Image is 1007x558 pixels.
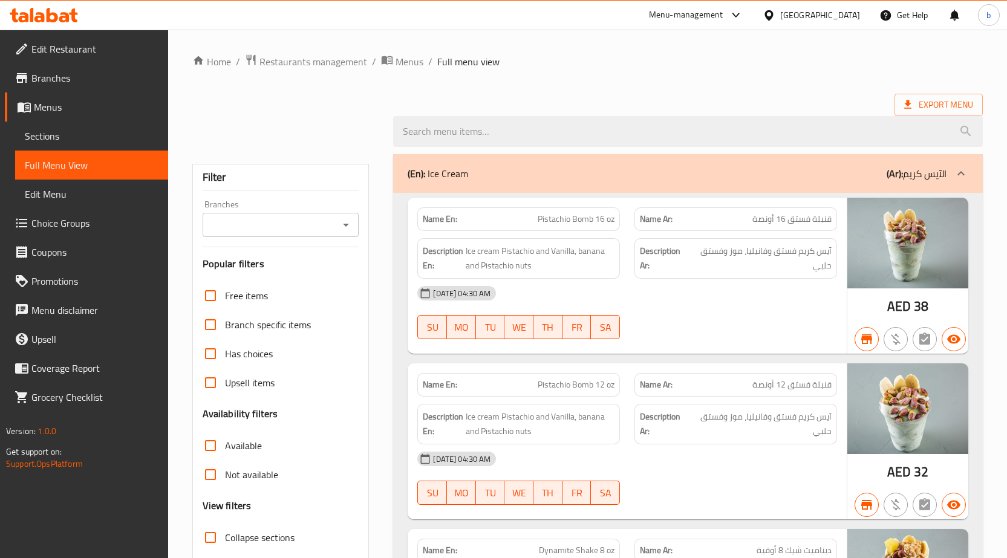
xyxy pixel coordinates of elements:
[913,327,937,351] button: Not has choices
[25,129,158,143] span: Sections
[904,97,973,112] span: Export Menu
[428,453,495,465] span: [DATE] 04:30 AM
[466,244,614,273] span: Ice cream Pistachio and Vanilla, banana and Pistachio nuts
[396,54,423,69] span: Menus
[538,484,558,502] span: TH
[5,296,168,325] a: Menu disclaimer
[847,363,968,454] img: 2022_September_30th_Pista638003938228746199.jpg
[393,116,983,147] input: search
[538,378,614,391] span: Pistachio Bomb 12 oz
[476,315,505,339] button: TU
[752,378,832,391] span: قنبلة فستق 12 أونصة
[203,407,278,421] h3: Availability filters
[476,481,505,505] button: TU
[417,481,447,505] button: SU
[225,346,273,361] span: Has choices
[6,444,62,459] span: Get support on:
[538,319,558,336] span: TH
[225,375,275,390] span: Upsell items
[192,54,231,69] a: Home
[423,409,463,439] strong: Description En:
[640,244,688,273] strong: Description Ar:
[914,460,928,484] span: 32
[596,484,615,502] span: SA
[847,198,968,288] img: 2022_September_30th_Pista638003938227200439.jpg
[914,294,928,318] span: 38
[942,327,966,351] button: Available
[757,544,832,557] span: ديناميت شيك 8 أوقية
[447,315,476,339] button: MO
[34,100,158,114] span: Menus
[447,481,476,505] button: MO
[5,34,168,63] a: Edit Restaurant
[417,315,447,339] button: SU
[31,42,158,56] span: Edit Restaurant
[408,164,425,183] b: (En):
[567,319,587,336] span: FR
[37,423,56,439] span: 1.0.0
[15,151,168,180] a: Full Menu View
[481,319,500,336] span: TU
[259,54,367,69] span: Restaurants management
[5,209,168,238] a: Choice Groups
[31,390,158,404] span: Grocery Checklist
[437,54,500,69] span: Full menu view
[780,8,860,22] div: [GEOGRAPHIC_DATA]
[533,481,562,505] button: TH
[6,456,83,472] a: Support.OpsPlatform
[913,493,937,517] button: Not has choices
[31,274,158,288] span: Promotions
[423,484,442,502] span: SU
[203,499,252,513] h3: View filters
[942,493,966,517] button: Available
[691,409,832,439] span: آيس كريم فستق وفانيليا، موز وفستق حلبي
[203,164,359,190] div: Filter
[887,294,911,318] span: AED
[539,544,614,557] span: Dynamite Shake 8 oz
[533,315,562,339] button: TH
[452,319,471,336] span: MO
[225,467,278,482] span: Not available
[5,267,168,296] a: Promotions
[591,315,620,339] button: SA
[5,325,168,354] a: Upsell
[591,481,620,505] button: SA
[567,484,587,502] span: FR
[509,484,529,502] span: WE
[5,238,168,267] a: Coupons
[466,409,614,439] span: Ice cream Pistachio and Vanilla, banana and Pistachio nuts
[31,303,158,317] span: Menu disclaimer
[31,216,158,230] span: Choice Groups
[5,63,168,92] a: Branches
[245,54,367,70] a: Restaurants management
[423,544,457,557] strong: Name En:
[509,319,529,336] span: WE
[428,288,495,299] span: [DATE] 04:30 AM
[640,213,673,225] strong: Name Ar:
[408,166,468,181] p: Ice Cream
[5,354,168,383] a: Coverage Report
[504,481,533,505] button: WE
[423,213,457,225] strong: Name En:
[236,54,240,69] li: /
[25,158,158,172] span: Full Menu View
[596,319,615,336] span: SA
[423,378,457,391] strong: Name En:
[640,378,673,391] strong: Name Ar:
[691,244,832,273] span: آيس كريم فستق وفانيليا، موز وفستق حلبي
[855,493,879,517] button: Branch specific item
[31,245,158,259] span: Coupons
[887,166,947,181] p: الآيس كريم
[31,361,158,375] span: Coverage Report
[423,244,463,273] strong: Description En:
[895,94,983,116] span: Export Menu
[640,544,673,557] strong: Name Ar:
[337,216,354,233] button: Open
[855,327,879,351] button: Branch specific item
[225,530,295,545] span: Collapse sections
[640,409,688,439] strong: Description Ar:
[225,288,268,303] span: Free items
[225,438,262,453] span: Available
[31,71,158,85] span: Branches
[538,213,614,225] span: Pistachio Bomb 16 oz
